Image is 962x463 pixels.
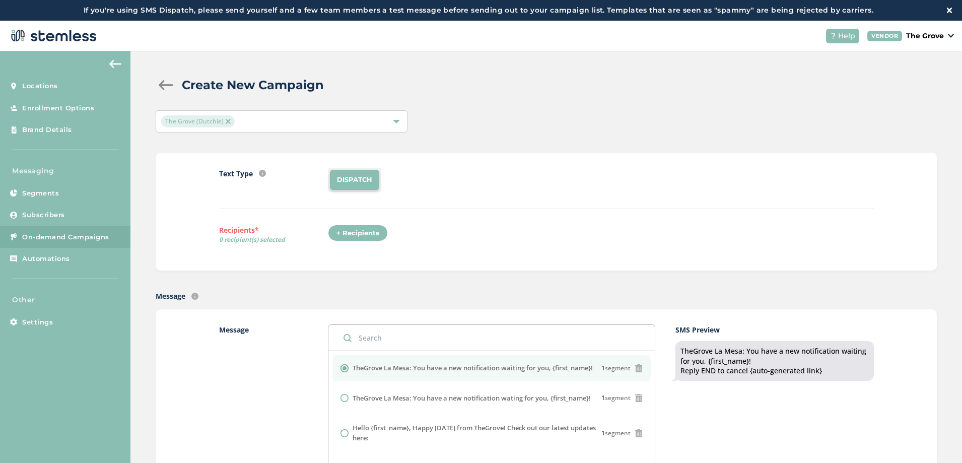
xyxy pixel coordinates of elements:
img: icon-arrow-back-accent-c549486e.svg [109,60,121,68]
img: icon-info-236977d2.svg [259,170,266,177]
img: icon-close-white-1ed751a3.svg [947,8,952,13]
div: TheGrove La Mesa: You have a new notification waiting for you, {first_name}! Reply END to cancel ... [680,346,868,376]
span: Brand Details [22,125,72,135]
p: The Grove [906,31,944,41]
span: segment [601,393,631,403]
img: icon_down-arrow-small-66adaf34.svg [948,34,954,38]
h2: Create New Campaign [182,76,324,94]
span: segment [601,364,631,373]
iframe: Chat Widget [912,415,962,463]
span: Automations [22,254,70,264]
label: Message [156,291,185,301]
label: Recipients* [219,225,328,248]
strong: 1 [601,429,605,437]
li: DISPATCH [330,170,379,190]
img: icon-help-white-03924b79.svg [830,33,836,39]
strong: 1 [601,364,605,372]
span: 0 recipient(s) selected [219,235,328,244]
label: TheGrove La Mesa: You have a new notification waiting for you, {first_name}! [353,363,593,373]
span: Subscribers [22,210,65,220]
span: Settings [22,317,53,327]
span: Segments [22,188,59,199]
img: icon-info-236977d2.svg [191,293,198,300]
label: Hello {first_name}, Happy [DATE] from TheGrove! Check out our latest updates here: [353,423,601,443]
span: segment [601,429,631,438]
span: Enrollment Options [22,103,94,113]
span: Locations [22,81,58,91]
label: SMS Preview [675,324,873,335]
span: The Grove (Dutchie) [161,115,235,127]
input: Search [328,325,655,351]
img: logo-dark-0685b13c.svg [8,26,97,46]
label: Text Type [219,168,253,179]
div: VENDOR [867,31,902,41]
span: Help [838,31,855,41]
strong: 1 [601,393,605,402]
div: + Recipients [328,225,388,242]
img: icon-close-accent-8a337256.svg [226,119,231,124]
label: TheGrove La Mesa: You have a new notification wating for you, {first_name}! [353,393,591,404]
span: On-demand Campaigns [22,232,109,242]
label: If you're using SMS Dispatch, please send yourself and a few team members a test message before s... [10,5,947,16]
